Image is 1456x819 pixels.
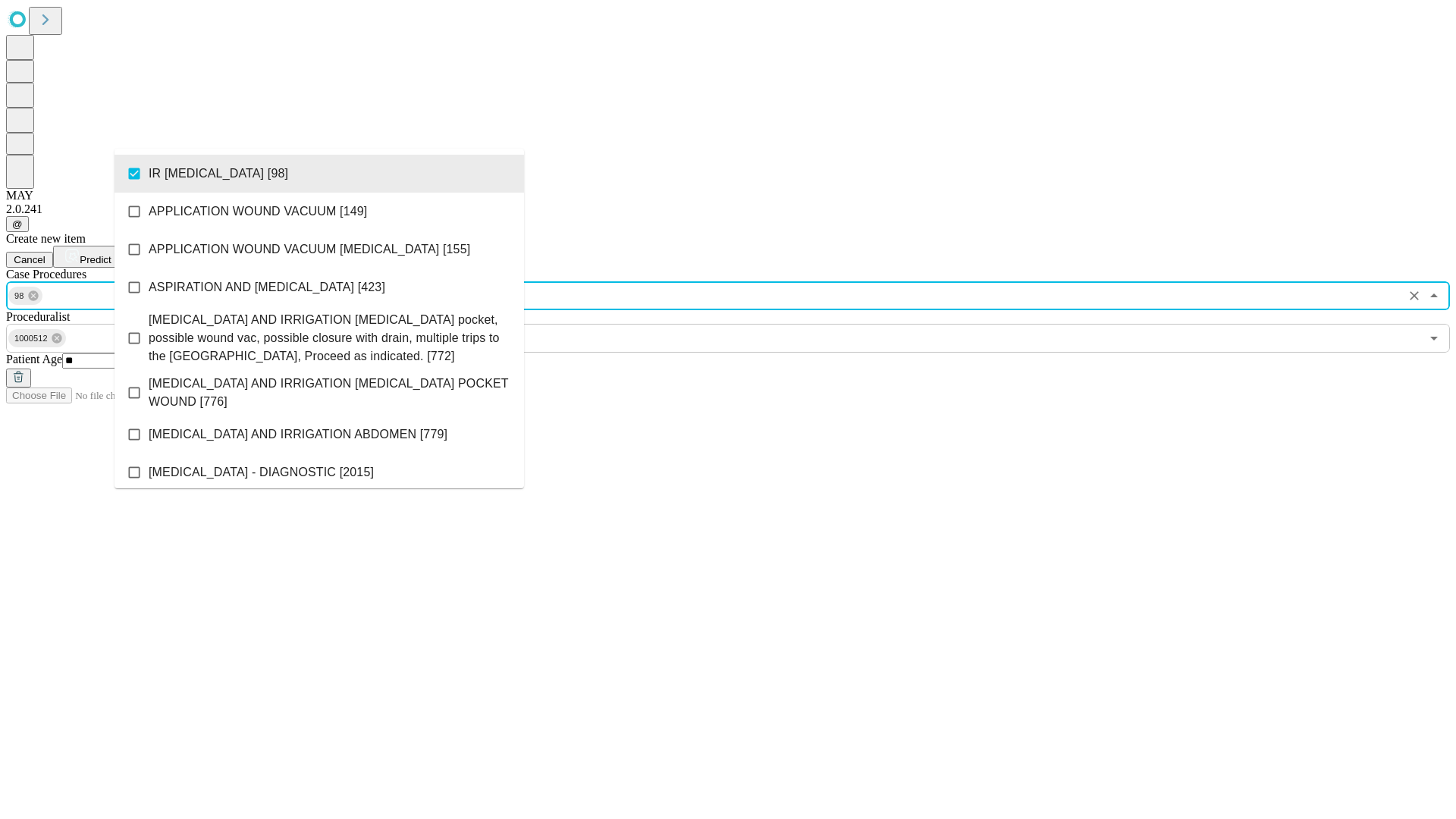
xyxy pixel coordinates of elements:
[6,232,86,245] span: Create new item
[149,278,385,297] span: ASPIRATION AND [MEDICAL_DATA] [423]
[8,330,54,347] span: 1000512
[6,252,53,268] button: Cancel
[149,375,512,411] span: [MEDICAL_DATA] AND IRRIGATION [MEDICAL_DATA] POCKET WOUND [776]
[1423,328,1445,349] button: Open
[149,202,367,221] span: APPLICATION WOUND VACUUM [149]
[8,287,42,305] div: 98
[80,254,111,265] span: Predict
[149,240,470,259] span: APPLICATION WOUND VACUUM [MEDICAL_DATA] [155]
[149,165,288,183] span: IR [MEDICAL_DATA] [98]
[6,202,1450,216] div: 2.0.241
[8,329,66,347] div: 1000512
[1404,285,1425,306] button: Clear
[149,463,374,482] span: [MEDICAL_DATA] - DIAGNOSTIC [2015]
[149,425,447,444] span: [MEDICAL_DATA] AND IRRIGATION ABDOMEN [779]
[6,353,62,366] span: Patient Age
[8,287,30,305] span: 98
[1423,285,1445,306] button: Close
[12,218,23,230] span: @
[6,189,1450,202] div: MAY
[6,310,70,323] span: Proceduralist
[149,311,512,366] span: [MEDICAL_DATA] AND IRRIGATION [MEDICAL_DATA] pocket, possible wound vac, possible closure with dr...
[53,246,123,268] button: Predict
[6,268,86,281] span: Scheduled Procedure
[6,216,29,232] button: @
[14,254,45,265] span: Cancel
